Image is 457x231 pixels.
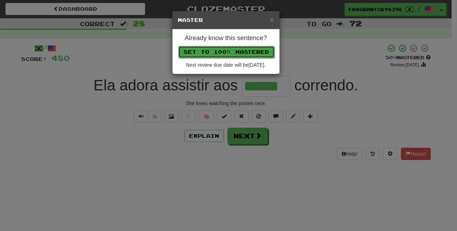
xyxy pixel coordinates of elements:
[178,35,274,42] h4: Already know this sentence?
[269,16,274,23] button: Close
[269,15,274,24] span: ×
[178,46,274,58] button: Set to 100% Mastered
[178,16,274,24] h5: Master
[178,61,274,69] div: Next review due date will be [DATE] .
